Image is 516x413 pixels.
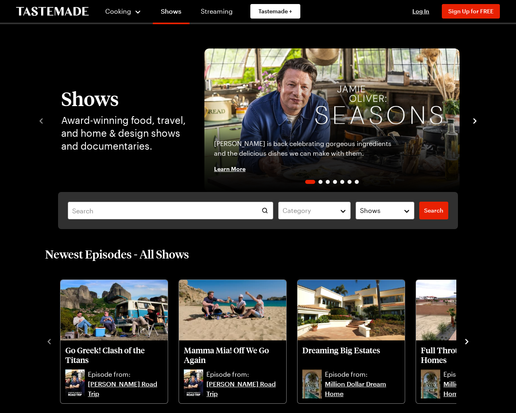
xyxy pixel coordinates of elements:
[204,48,460,192] a: Jamie Oliver: Seasons[PERSON_NAME] is back celebrating gorgeous ingredients and the delicious dis...
[347,180,352,184] span: Go to slide 6
[68,202,273,219] input: Search
[298,280,405,403] div: Dreaming Big Estates
[463,336,471,346] button: navigate to next item
[325,379,400,398] a: Million Dollar Dream Home
[61,114,188,152] p: Award-winning food, travel, and home & design shows and documentaries.
[105,2,141,21] button: Cooking
[206,369,281,379] p: Episode from:
[419,202,448,219] a: filters
[179,280,286,403] div: Mamma Mia! Off We Go Again
[325,369,400,379] p: Episode from:
[16,7,89,16] a: To Tastemade Home Page
[184,345,281,368] a: Mamma Mia! Off We Go Again
[214,139,403,158] p: [PERSON_NAME] is back celebrating gorgeous ingredients and the delicious dishes we can make with ...
[60,280,168,340] img: Go Greek! Clash of the Titans
[45,247,189,261] h2: Newest Episodes - All Shows
[448,8,493,15] span: Sign Up for FREE
[88,379,163,398] a: [PERSON_NAME] Road Trip
[318,180,322,184] span: Go to slide 2
[45,336,53,346] button: navigate to previous item
[278,202,351,219] button: Category
[302,345,400,368] a: Dreaming Big Estates
[250,4,300,19] a: Tastemade +
[179,280,286,340] img: Mamma Mia! Off We Go Again
[340,180,344,184] span: Go to slide 5
[206,379,281,398] a: [PERSON_NAME] Road Trip
[153,2,189,24] a: Shows
[298,280,405,340] img: Dreaming Big Estates
[37,115,45,125] button: navigate to previous item
[60,280,168,403] div: Go Greek! Clash of the Titans
[204,48,460,192] img: Jamie Oliver: Seasons
[360,206,381,215] span: Shows
[258,7,292,15] span: Tastemade +
[302,345,400,365] p: Dreaming Big Estates
[283,206,334,215] div: Category
[405,7,437,15] button: Log In
[305,180,315,184] span: Go to slide 1
[61,88,188,109] h1: Shows
[88,369,163,379] p: Episode from:
[356,202,414,219] button: Shows
[326,180,330,184] span: Go to slide 3
[412,8,429,15] span: Log In
[471,115,479,125] button: navigate to next item
[442,4,500,19] button: Sign Up for FREE
[60,277,178,404] div: 1 / 10
[214,165,246,173] span: Learn More
[184,345,281,365] p: Mamma Mia! Off We Go Again
[355,180,359,184] span: Go to slide 7
[204,48,460,192] div: 1 / 7
[65,345,163,368] a: Go Greek! Clash of the Titans
[297,277,415,404] div: 3 / 10
[65,345,163,365] p: Go Greek! Clash of the Titans
[105,7,131,15] span: Cooking
[333,180,337,184] span: Go to slide 4
[424,206,443,215] span: Search
[178,277,297,404] div: 2 / 10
